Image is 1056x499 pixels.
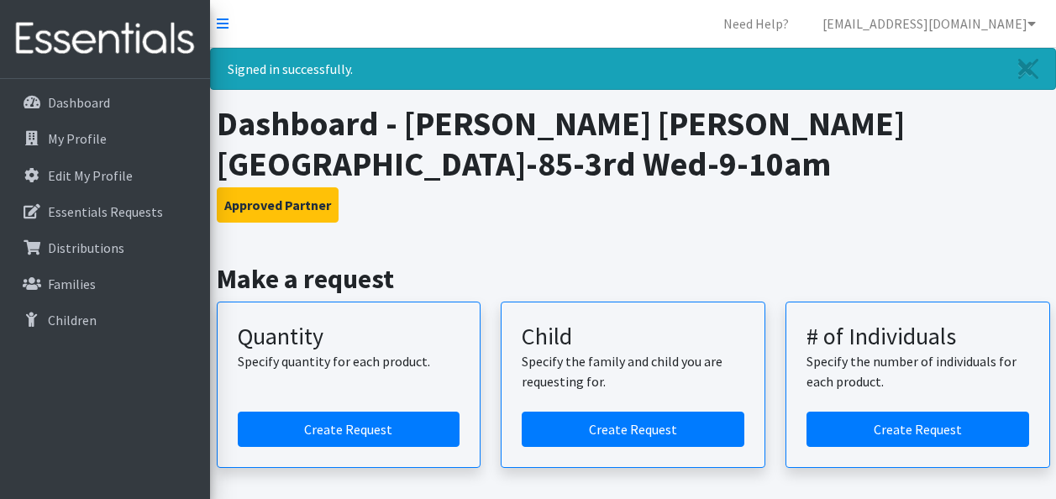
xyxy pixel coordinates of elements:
p: Dashboard [48,94,110,111]
h3: # of Individuals [806,323,1029,351]
h3: Child [522,323,744,351]
a: Families [7,267,203,301]
p: Edit My Profile [48,167,133,184]
a: Distributions [7,231,203,265]
p: Specify the number of individuals for each product. [806,351,1029,391]
a: Edit My Profile [7,159,203,192]
p: My Profile [48,130,107,147]
a: Need Help? [710,7,802,40]
p: Children [48,312,97,328]
a: Create a request for a child or family [522,412,744,447]
h3: Quantity [238,323,460,351]
a: Create a request by number of individuals [806,412,1029,447]
p: Specify the family and child you are requesting for. [522,351,744,391]
div: Signed in successfully. [210,48,1056,90]
h2: Make a request [217,263,1050,295]
a: Children [7,303,203,337]
p: Specify quantity for each product. [238,351,460,371]
a: Close [1001,49,1055,89]
p: Essentials Requests [48,203,163,220]
p: Distributions [48,239,124,256]
a: Create a request by quantity [238,412,460,447]
img: HumanEssentials [7,11,203,67]
a: [EMAIL_ADDRESS][DOMAIN_NAME] [809,7,1049,40]
p: Families [48,276,96,292]
a: Dashboard [7,86,203,119]
a: Essentials Requests [7,195,203,228]
a: My Profile [7,122,203,155]
button: Approved Partner [217,187,339,223]
h1: Dashboard - [PERSON_NAME] [PERSON_NAME][GEOGRAPHIC_DATA]-85-3rd Wed-9-10am [217,103,1050,184]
